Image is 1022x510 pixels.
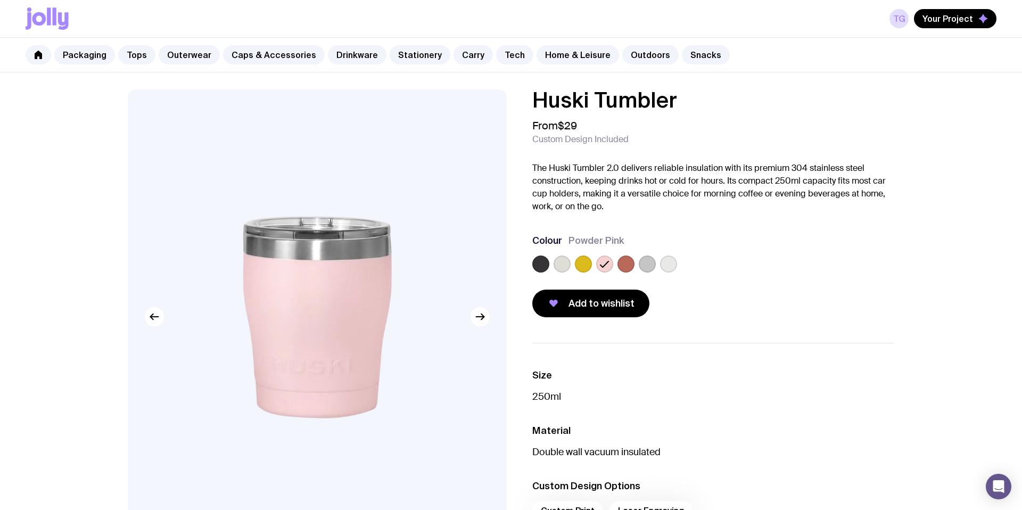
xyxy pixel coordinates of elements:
a: Tech [496,45,533,64]
a: Outerwear [159,45,220,64]
a: Outdoors [622,45,679,64]
a: Tops [118,45,155,64]
span: Custom Design Included [532,134,629,145]
a: Carry [454,45,493,64]
span: Powder Pink [568,234,624,247]
h3: Material [532,424,894,437]
a: Drinkware [328,45,386,64]
span: $29 [558,119,577,133]
span: From [532,119,577,132]
a: Snacks [682,45,730,64]
a: TG [889,9,909,28]
p: The Huski Tumbler 2.0 delivers reliable insulation with its premium 304 stainless steel construct... [532,162,894,213]
h3: Custom Design Options [532,480,894,492]
h1: Huski Tumbler [532,89,894,111]
h3: Size [532,369,894,382]
button: Your Project [914,9,996,28]
a: Stationery [390,45,450,64]
p: Double wall vacuum insulated [532,446,894,458]
div: Open Intercom Messenger [986,474,1011,499]
h3: Colour [532,234,562,247]
p: 250ml [532,390,894,403]
a: Packaging [54,45,115,64]
a: Caps & Accessories [223,45,325,64]
span: Add to wishlist [568,297,634,310]
a: Home & Leisure [537,45,619,64]
button: Add to wishlist [532,290,649,317]
span: Your Project [922,13,973,24]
